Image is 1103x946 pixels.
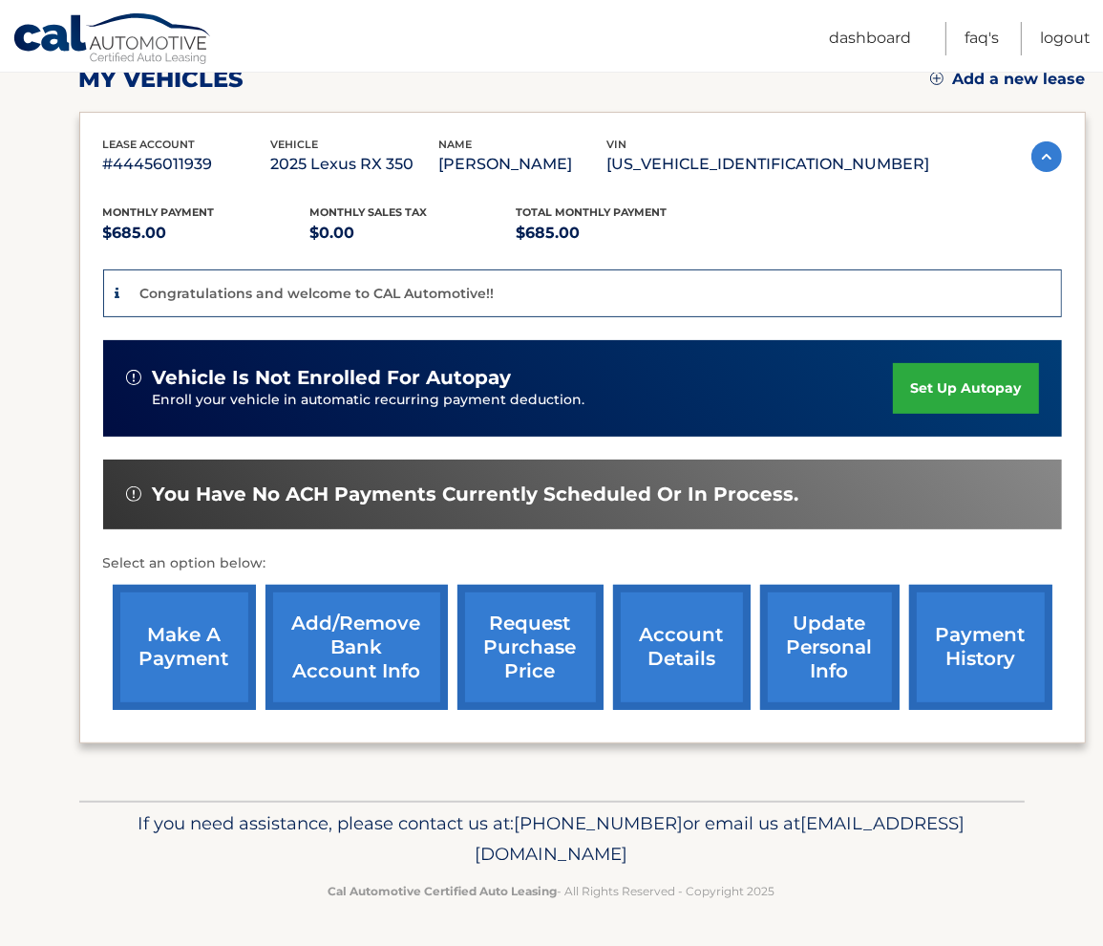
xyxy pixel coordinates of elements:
[965,22,999,55] a: FAQ's
[517,205,668,219] span: Total Monthly Payment
[103,138,196,151] span: lease account
[439,151,607,178] p: [PERSON_NAME]
[909,585,1052,710] a: payment history
[271,138,319,151] span: vehicle
[607,138,627,151] span: vin
[1031,141,1062,172] img: accordion-active.svg
[140,285,495,302] p: Congratulations and welcome to CAL Automotive!!
[760,585,900,710] a: update personal info
[12,12,213,68] a: Cal Automotive
[309,205,427,219] span: Monthly sales Tax
[103,151,271,178] p: #44456011939
[103,220,310,247] p: $685.00
[439,138,473,151] span: name
[457,585,604,710] a: request purchase price
[126,370,141,385] img: alert-white.svg
[92,881,1012,901] p: - All Rights Reserved - Copyright 2025
[271,151,439,178] p: 2025 Lexus RX 350
[103,552,1062,575] p: Select an option below:
[893,363,1038,414] a: set up autopay
[92,808,1012,870] p: If you need assistance, please contact us at: or email us at
[309,220,517,247] p: $0.00
[153,366,512,390] span: vehicle is not enrolled for autopay
[930,70,1086,89] a: Add a new lease
[829,22,911,55] a: Dashboard
[607,151,930,178] p: [US_VEHICLE_IDENTIFICATION_NUMBER]
[613,585,751,710] a: account details
[113,585,256,710] a: make a payment
[930,72,944,85] img: add.svg
[153,390,894,411] p: Enroll your vehicle in automatic recurring payment deduction.
[153,483,799,506] span: You have no ACH payments currently scheduled or in process.
[517,220,724,247] p: $685.00
[515,812,684,834] span: [PHONE_NUMBER]
[329,884,558,898] strong: Cal Automotive Certified Auto Leasing
[126,486,141,502] img: alert-white.svg
[265,585,448,710] a: Add/Remove bank account info
[103,205,215,219] span: Monthly Payment
[79,65,244,94] h2: my vehicles
[1040,22,1091,55] a: Logout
